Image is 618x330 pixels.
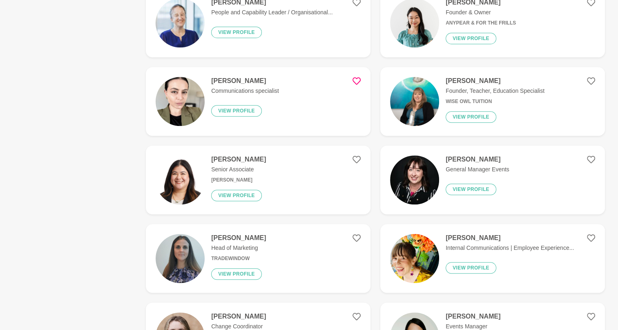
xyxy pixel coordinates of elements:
[380,67,605,136] a: [PERSON_NAME]Founder, Teacher, Education SpecialistWise Owl TuitionView profile
[380,146,605,214] a: [PERSON_NAME]General Manager EventsView profile
[390,77,439,126] img: a530bc8d2a2e0627e4f81662508317a5eb6ed64f-4000x6000.jpg
[156,234,205,283] img: c724776dc99761a00405e7ba7396f8f6c669588d-432x432.jpg
[211,312,266,321] h4: [PERSON_NAME]
[211,177,266,183] h6: [PERSON_NAME]
[211,165,266,174] p: Senior Associate
[211,268,262,280] button: View profile
[390,234,439,283] img: 4d496dd89415e9768c19873ca2437b06002b989d-1285x1817.jpg
[211,234,266,242] h4: [PERSON_NAME]
[380,224,605,293] a: [PERSON_NAME]Internal Communications | Employee Experience...View profile
[211,105,262,117] button: View profile
[446,165,509,174] p: General Manager Events
[211,77,279,85] h4: [PERSON_NAME]
[446,99,544,105] h6: Wise Owl Tuition
[146,224,370,293] a: [PERSON_NAME]Head of MarketingTradeWindowView profile
[446,8,516,17] p: Founder & Owner
[211,155,266,164] h4: [PERSON_NAME]
[211,27,262,38] button: View profile
[211,87,279,95] p: Communications specialist
[211,190,262,201] button: View profile
[446,312,500,321] h4: [PERSON_NAME]
[211,244,266,252] p: Head of Marketing
[446,262,496,274] button: View profile
[446,244,574,252] p: Internal Communications | Employee Experience...
[211,256,266,262] h6: TradeWindow
[446,77,544,85] h4: [PERSON_NAME]
[156,77,205,126] img: f57684807768b7db383628406bc917f00ebb0196-2316x3088.jpg
[446,155,509,164] h4: [PERSON_NAME]
[390,155,439,204] img: 21837c0d11a1f80e466b67059185837be14aa2a2-200x200.jpg
[156,155,205,204] img: 2065c977deca5582564cba554cbb32bb2825ac78-591x591.jpg
[446,33,496,44] button: View profile
[446,234,574,242] h4: [PERSON_NAME]
[446,87,544,95] p: Founder, Teacher, Education Specialist
[146,146,370,214] a: [PERSON_NAME]Senior Associate[PERSON_NAME]View profile
[446,184,496,195] button: View profile
[446,111,496,123] button: View profile
[211,8,332,17] p: People and Capability Leader / Organisational...
[446,20,516,26] h6: Anypear & For The Frills
[146,67,370,136] a: [PERSON_NAME]Communications specialistView profile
